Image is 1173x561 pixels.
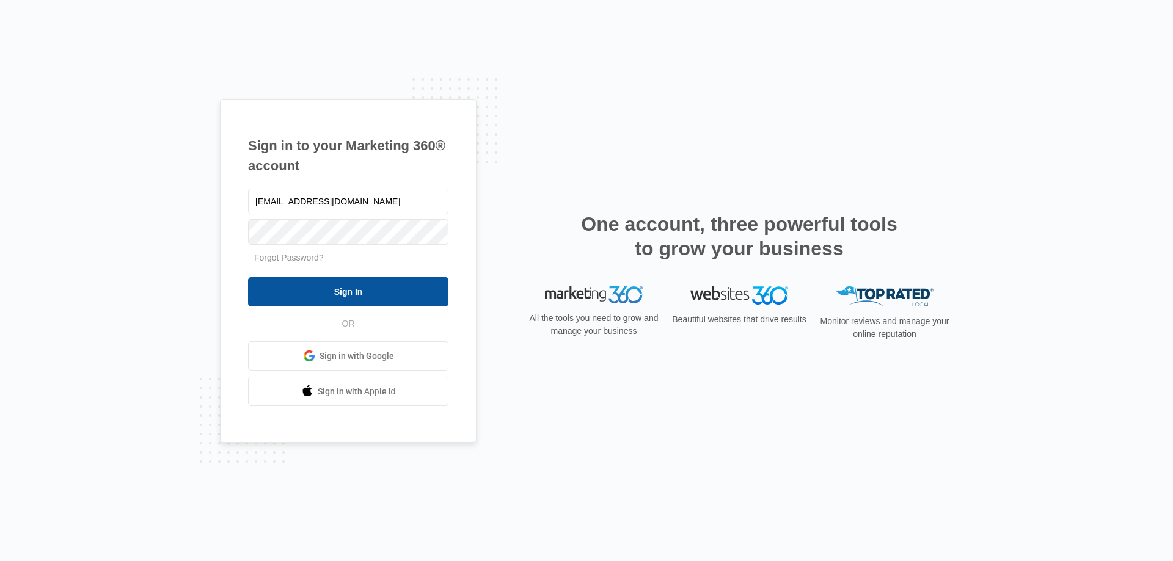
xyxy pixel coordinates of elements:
a: Sign in with Google [248,341,448,371]
img: Websites 360 [690,286,788,304]
p: Beautiful websites that drive results [671,313,808,326]
h1: Sign in to your Marketing 360® account [248,136,448,176]
p: Monitor reviews and manage your online reputation [816,315,953,341]
a: Sign in with Apple Id [248,377,448,406]
input: Email [248,189,448,214]
span: Sign in with Google [320,350,394,363]
img: Marketing 360 [545,286,643,303]
input: Sign In [248,277,448,306]
span: OR [334,317,364,330]
p: All the tools you need to grow and manage your business [525,312,662,338]
a: Forgot Password? [254,253,324,262]
h2: One account, three powerful tools to grow your business [577,212,901,261]
img: Top Rated Local [836,286,934,306]
span: Sign in with Apple Id [318,385,396,398]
